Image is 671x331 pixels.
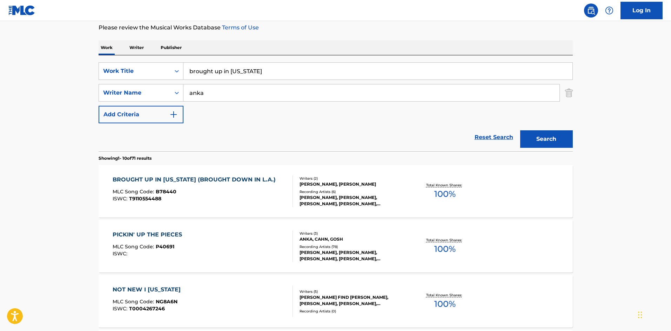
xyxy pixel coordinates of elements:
[113,250,129,257] span: ISWC :
[113,175,279,184] div: BROUGHT UP IN [US_STATE] (BROUGHT DOWN IN L.A.)
[159,40,184,55] p: Publisher
[113,243,156,250] span: MLC Song Code :
[300,176,405,181] div: Writers ( 2 )
[602,4,616,18] div: Help
[169,110,178,119] img: 9d2ae6d4665cec9f34b9.svg
[300,181,405,187] div: [PERSON_NAME], [PERSON_NAME]
[587,6,595,15] img: search
[156,243,174,250] span: P40691
[8,5,35,15] img: MLC Logo
[103,89,166,97] div: Writer Name
[426,182,464,188] p: Total Known Shares:
[434,243,456,255] span: 100 %
[300,236,405,242] div: ANKA, CAHN, GOSH
[156,188,176,195] span: B78440
[565,84,573,102] img: Delete Criterion
[99,155,152,161] p: Showing 1 - 10 of 71 results
[99,106,183,123] button: Add Criteria
[426,292,464,298] p: Total Known Shares:
[113,298,156,305] span: MLC Song Code :
[300,249,405,262] div: [PERSON_NAME], [PERSON_NAME], [PERSON_NAME], [PERSON_NAME], [PERSON_NAME], [PERSON_NAME]
[636,297,671,331] iframe: Chat Widget
[156,298,177,305] span: NG8A6N
[99,62,573,151] form: Search Form
[300,244,405,249] div: Recording Artists ( 78 )
[127,40,146,55] p: Writer
[434,298,456,310] span: 100 %
[300,189,405,194] div: Recording Artists ( 6 )
[300,309,405,314] div: Recording Artists ( 0 )
[300,194,405,207] div: [PERSON_NAME], [PERSON_NAME], [PERSON_NAME], [PERSON_NAME], [PERSON_NAME];THE [US_STATE] STATE UN...
[99,220,573,273] a: PICKIN' UP THE PIECESMLC Song Code:P40691ISWC:Writers (3)ANKA, CAHN, GOSHRecording Artists (78)[P...
[99,165,573,218] a: BROUGHT UP IN [US_STATE] (BROUGHT DOWN IN L.A.)MLC Song Code:B78440ISWC:T9110554488Writers (2)[PE...
[300,231,405,236] div: Writers ( 3 )
[113,305,129,312] span: ISWC :
[520,130,573,148] button: Search
[434,188,456,200] span: 100 %
[103,67,166,75] div: Work Title
[620,2,663,19] a: Log In
[99,23,573,32] p: Please review the Musical Works Database
[471,130,517,145] a: Reset Search
[605,6,613,15] img: help
[113,188,156,195] span: MLC Song Code :
[99,40,115,55] p: Work
[113,230,186,239] div: PICKIN' UP THE PIECES
[221,24,259,31] a: Terms of Use
[113,195,129,202] span: ISWC :
[300,294,405,307] div: [PERSON_NAME] FIND [PERSON_NAME], [PERSON_NAME], [PERSON_NAME], [PERSON_NAME], [PERSON_NAME]
[300,289,405,294] div: Writers ( 5 )
[129,305,165,312] span: T0004267246
[584,4,598,18] a: Public Search
[129,195,161,202] span: T9110554488
[113,285,184,294] div: NOT NEW I [US_STATE]
[426,237,464,243] p: Total Known Shares:
[638,304,642,325] div: Drag
[99,275,573,327] a: NOT NEW I [US_STATE]MLC Song Code:NG8A6NISWC:T0004267246Writers (5)[PERSON_NAME] FIND [PERSON_NAM...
